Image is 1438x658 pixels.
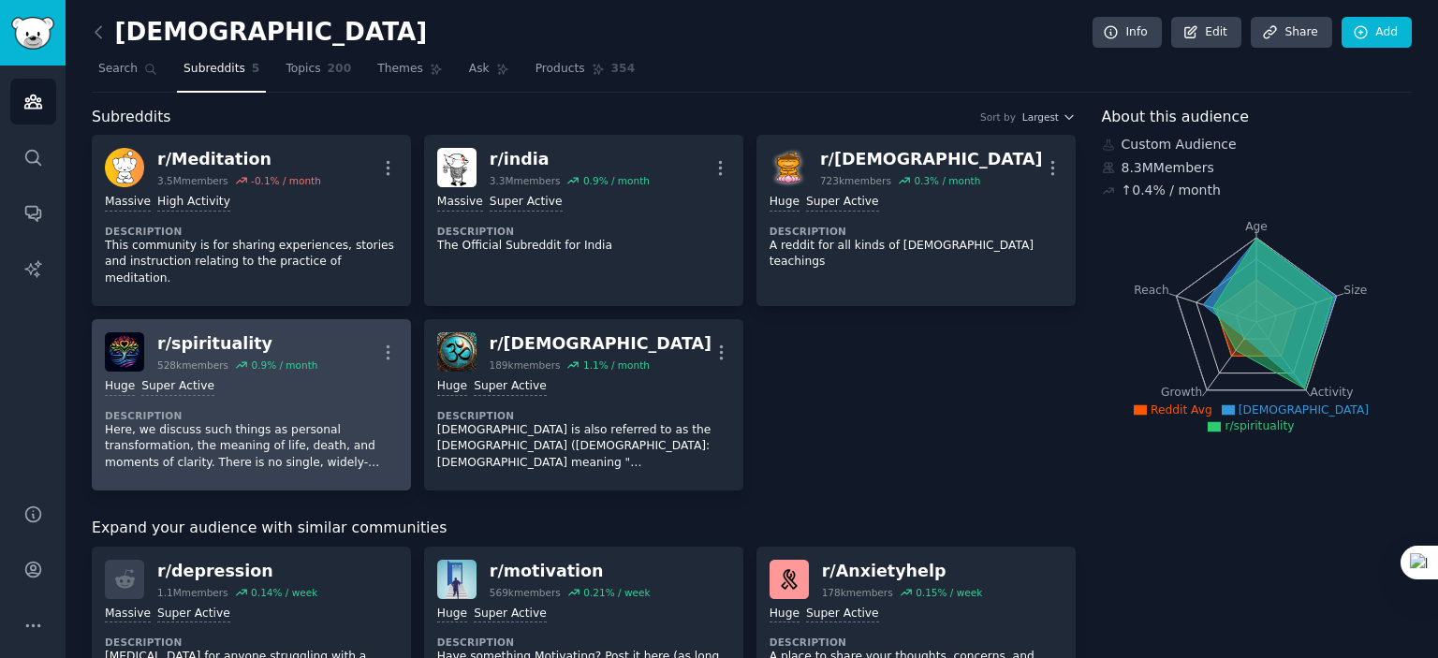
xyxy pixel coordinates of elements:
[1251,17,1331,49] a: Share
[98,61,138,78] span: Search
[1134,283,1169,296] tspan: Reach
[474,378,547,396] div: Super Active
[105,225,398,238] dt: Description
[105,238,398,287] p: This community is for sharing experiences, stories and instruction relating to the practice of me...
[105,378,135,396] div: Huge
[437,409,730,422] dt: Description
[770,606,800,623] div: Huge
[1310,386,1353,399] tspan: Activity
[157,148,321,171] div: r/ Meditation
[437,422,730,472] p: [DEMOGRAPHIC_DATA] is also referred to as the [DEMOGRAPHIC_DATA] ([DEMOGRAPHIC_DATA]: [DEMOGRAPHI...
[105,422,398,472] p: Here, we discuss such things as personal transformation, the meaning of life, death, and moments ...
[770,560,809,599] img: Anxietyhelp
[105,332,144,372] img: spirituality
[157,560,317,583] div: r/ depression
[1022,110,1076,124] button: Largest
[92,319,411,490] a: spiritualityr/spirituality528kmembers0.9% / monthHugeSuper ActiveDescriptionHere, we discuss such...
[105,148,144,187] img: Meditation
[529,54,641,93] a: Products354
[279,54,358,93] a: Topics200
[157,586,228,599] div: 1.1M members
[1151,403,1212,417] span: Reddit Avg
[157,174,228,187] div: 3.5M members
[1343,283,1367,296] tspan: Size
[251,586,317,599] div: 0.14 % / week
[1171,17,1241,49] a: Edit
[820,174,891,187] div: 723k members
[437,238,730,255] p: The Official Subreddit for India
[183,61,245,78] span: Subreddits
[286,61,320,78] span: Topics
[1245,220,1268,233] tspan: Age
[462,54,516,93] a: Ask
[157,194,230,212] div: High Activity
[371,54,449,93] a: Themes
[611,61,636,78] span: 354
[469,61,490,78] span: Ask
[490,586,561,599] div: 569k members
[820,148,1043,171] div: r/ [DEMOGRAPHIC_DATA]
[822,560,983,583] div: r/ Anxietyhelp
[1122,181,1221,200] div: ↑ 0.4 % / month
[1102,106,1249,129] span: About this audience
[377,61,423,78] span: Themes
[770,148,807,187] img: Buddhism
[770,636,1063,649] dt: Description
[177,54,266,93] a: Subreddits5
[252,61,260,78] span: 5
[490,194,563,212] div: Super Active
[92,54,164,93] a: Search
[157,606,230,623] div: Super Active
[157,358,228,372] div: 528k members
[490,332,712,356] div: r/ [DEMOGRAPHIC_DATA]
[583,586,650,599] div: 0.21 % / week
[1225,419,1294,432] span: r/spirituality
[105,409,398,422] dt: Description
[806,606,879,623] div: Super Active
[1161,386,1202,399] tspan: Growth
[251,174,321,187] div: -0.1 % / month
[437,560,477,599] img: motivation
[105,636,398,649] dt: Description
[105,194,151,212] div: Massive
[806,194,879,212] div: Super Active
[490,358,561,372] div: 189k members
[1239,403,1369,417] span: [DEMOGRAPHIC_DATA]
[437,606,467,623] div: Huge
[490,148,650,171] div: r/ india
[437,225,730,238] dt: Description
[770,238,1063,271] p: A reddit for all kinds of [DEMOGRAPHIC_DATA] teachings
[437,378,467,396] div: Huge
[141,378,214,396] div: Super Active
[1102,135,1413,154] div: Custom Audience
[583,174,650,187] div: 0.9 % / month
[583,358,650,372] div: 1.1 % / month
[822,586,893,599] div: 178k members
[770,194,800,212] div: Huge
[770,225,1063,238] dt: Description
[756,135,1076,306] a: Buddhismr/[DEMOGRAPHIC_DATA]723kmembers0.3% / monthHugeSuper ActiveDescriptionA reddit for all ki...
[92,18,427,48] h2: [DEMOGRAPHIC_DATA]
[1342,17,1412,49] a: Add
[105,606,151,623] div: Massive
[980,110,1016,124] div: Sort by
[437,332,477,372] img: hinduism
[916,586,982,599] div: 0.15 % / week
[11,17,54,50] img: GummySearch logo
[92,106,171,129] span: Subreddits
[536,61,585,78] span: Products
[328,61,352,78] span: 200
[251,358,317,372] div: 0.9 % / month
[437,148,477,187] img: india
[1022,110,1059,124] span: Largest
[490,560,651,583] div: r/ motivation
[157,332,317,356] div: r/ spirituality
[474,606,547,623] div: Super Active
[92,517,447,540] span: Expand your audience with similar communities
[424,135,743,306] a: indiar/india3.3Mmembers0.9% / monthMassiveSuper ActiveDescriptionThe Official Subreddit for India
[424,319,743,490] a: hinduismr/[DEMOGRAPHIC_DATA]189kmembers1.1% / monthHugeSuper ActiveDescription[DEMOGRAPHIC_DATA] ...
[914,174,980,187] div: 0.3 % / month
[437,194,483,212] div: Massive
[1093,17,1162,49] a: Info
[437,636,730,649] dt: Description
